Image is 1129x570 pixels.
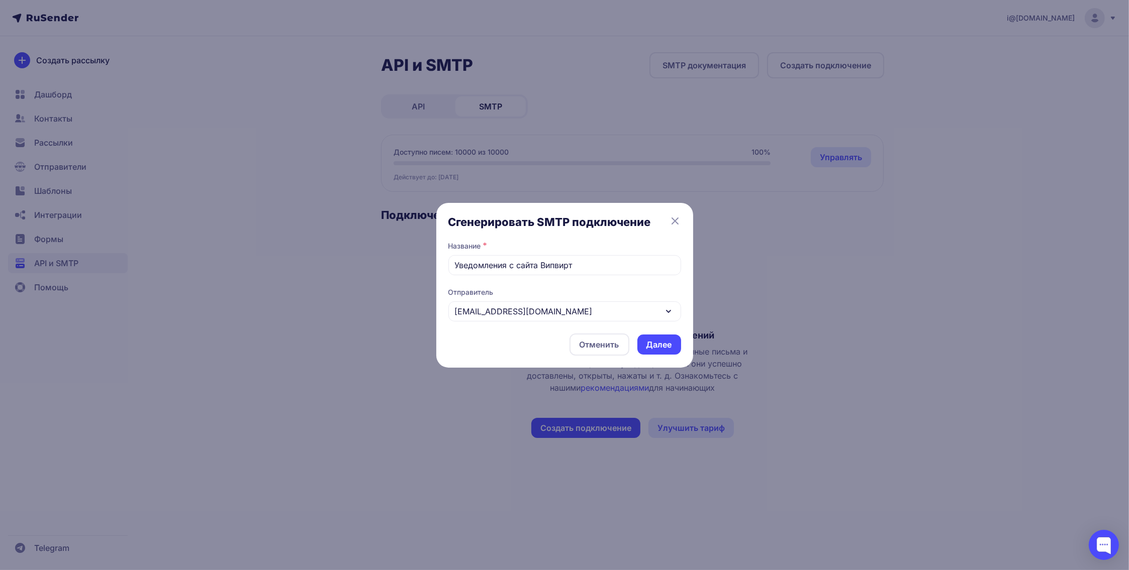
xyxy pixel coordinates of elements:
[455,305,593,317] span: [EMAIL_ADDRESS][DOMAIN_NAME]
[448,215,681,229] h3: Сгенерировать SMTP подключение
[448,287,681,297] span: Отправитель
[448,241,481,251] label: Название
[570,333,629,356] button: Отменить
[637,334,681,355] button: Далее
[448,255,681,275] input: Укажите название SMTP подключения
